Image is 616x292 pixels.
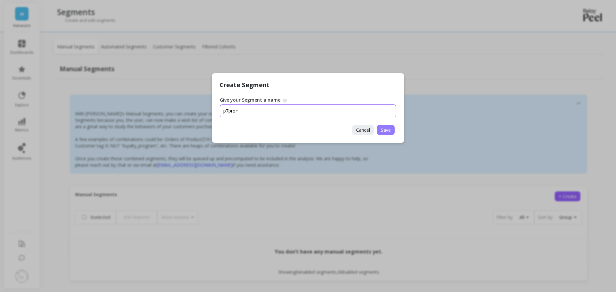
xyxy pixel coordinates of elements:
[377,125,395,135] button: Save
[356,127,370,133] span: Cancel
[220,81,269,89] p: Create Segment
[381,127,391,133] span: Save
[352,125,374,135] button: Cancel
[220,97,280,103] label: Give your Segment a name
[220,104,396,117] input: Products by Channel, DiscountedRegions, etc.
